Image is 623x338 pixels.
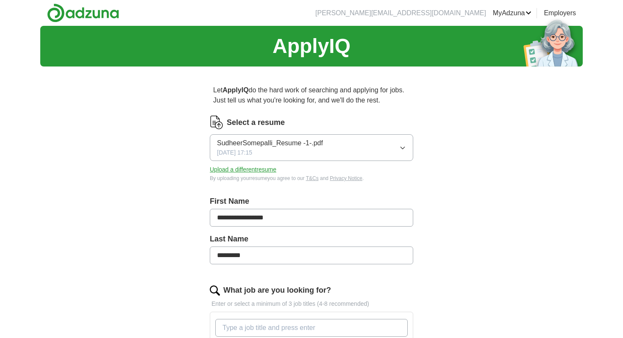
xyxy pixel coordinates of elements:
[493,8,532,18] a: MyAdzuna
[215,319,408,337] input: Type a job title and press enter
[210,134,413,161] button: SudheerSomepalli_Resume -1-.pdf[DATE] 17:15
[223,285,331,296] label: What job are you looking for?
[210,299,413,308] p: Enter or select a minimum of 3 job titles (4-8 recommended)
[217,138,323,148] span: SudheerSomepalli_Resume -1-.pdf
[330,175,362,181] a: Privacy Notice
[210,196,413,207] label: First Name
[315,8,486,18] li: [PERSON_NAME][EMAIL_ADDRESS][DOMAIN_NAME]
[227,117,285,128] label: Select a resume
[217,148,252,157] span: [DATE] 17:15
[210,116,223,129] img: CV Icon
[544,8,576,18] a: Employers
[306,175,319,181] a: T&Cs
[47,3,119,22] img: Adzuna logo
[210,285,220,296] img: search.png
[210,175,413,182] div: By uploading your resume you agree to our and .
[222,86,248,94] strong: ApplyIQ
[210,165,276,174] button: Upload a differentresume
[210,233,413,245] label: Last Name
[210,82,413,109] p: Let do the hard work of searching and applying for jobs. Just tell us what you're looking for, an...
[273,31,350,61] h1: ApplyIQ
